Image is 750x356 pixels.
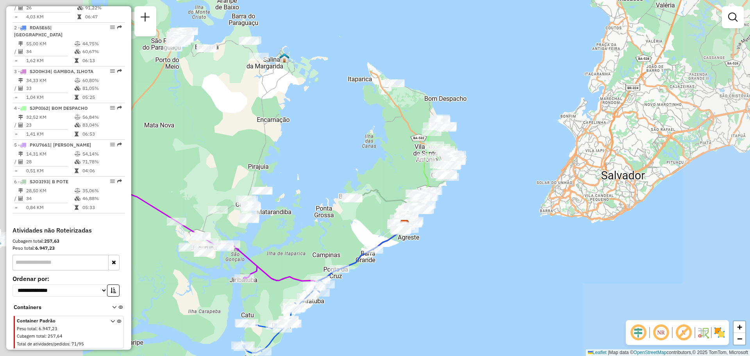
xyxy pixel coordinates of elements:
img: Exibir/Ocultar setores [713,326,726,339]
div: Atividade não roteirizada - MERCADINHO J e F [166,36,186,44]
i: Distância Total [18,41,23,46]
em: Rota exportada [117,69,122,73]
img: SITE-ILHA [279,53,289,63]
div: Atividade não roteirizada - CE REST ZE OLODUM [385,79,404,87]
div: Atividade não roteirizada - RECANTO DA MATA [166,34,186,42]
div: Atividade não roteirizada - MERCADINHO POPULAR [252,187,271,195]
i: % de utilização do peso [75,41,80,46]
div: Atividade não roteirizada - BAR DA ANA [167,32,186,39]
a: OpenStreetMap [634,350,667,355]
span: : [69,341,70,347]
td: / [14,121,18,129]
span: SJO3I93 [30,179,49,184]
div: Atividade não roteirizada - RECANTO DO MANGUE [221,240,240,248]
span: 5 - [14,142,91,148]
i: % de utilização da cubagem [75,86,80,91]
td: = [14,13,18,21]
div: Atividade não roteirizada - MERCADO TEND TUDO [179,243,199,250]
span: RDA5E65 [30,25,50,30]
div: Atividade não roteirizada - MERCADINHO PRECO BOM [173,31,192,39]
span: Peso total [17,326,36,331]
span: Cubagem total [17,333,45,339]
a: Zoom in [734,321,745,333]
div: Atividade não roteirizada - MERC. ESPERANCA [170,29,189,37]
td: / [14,48,18,55]
div: Atividade não roteirizada - COMERCIAL AROUCA [240,201,259,209]
span: | GAMBOA, ILHOTA [50,68,93,74]
span: 6.947,23 [39,326,57,331]
td: 04:06 [82,167,121,175]
button: Ordem crescente [107,284,120,297]
div: Atividade não roteirizada - MERCADINHO DO POVO [179,244,198,252]
td: 05:33 [82,204,121,211]
td: 55,00 KM [26,40,74,48]
td: / [14,195,18,202]
td: / [14,4,18,12]
span: 6 - [14,179,68,184]
div: Atividade não roteirizada - MINI MERCEARIA [194,249,213,257]
i: Tempo total em rota [75,205,79,210]
i: % de utilização do peso [75,188,80,193]
td: 1,41 KM [26,130,74,138]
td: 60,67% [82,48,121,55]
td: 91,22% [85,4,122,12]
span: | B POTE [49,179,68,184]
div: Atividade não roteirizada - MERC. QUE PRECINHO [183,233,202,241]
div: Atividade não roteirizada - MERC. DO GILDASIO [196,45,216,52]
div: Atividade não roteirizada - NUNES BAR [241,206,261,213]
div: Atividade não roteirizada - MERCADINHO SOUZA [174,31,193,39]
div: Atividade não roteirizada - MERC. CAIRU [239,37,258,45]
span: Containers [14,303,102,311]
em: Opções [110,179,115,184]
div: Atividade não roteirizada - BARRACA DA BAIANA [253,187,272,195]
div: Atividade não roteirizada - BAR DA LINDONETE [249,53,269,61]
td: / [14,158,18,166]
div: Atividade não roteirizada - MERC. MENEZES [173,30,193,38]
i: Distância Total [18,115,23,120]
div: Atividade não roteirizada - RURAL [195,247,214,255]
i: % de utilização da cubagem [75,123,80,127]
i: % de utilização do peso [75,152,80,156]
a: Exibir filtros [725,9,741,25]
div: Atividade não roteirizada - ENCONTRO DOS AMIGOS [239,215,259,223]
div: Atividade não roteirizada - HORTFRUTI TERRA [174,35,193,43]
div: Atividade não roteirizada - BAR DA BANCA [214,242,234,250]
i: Distância Total [18,188,23,193]
div: Atividade não roteirizada - MERCADINHO DO PORTO [242,36,261,44]
td: 34,33 KM [26,77,74,84]
i: Tempo total em rota [75,168,79,173]
em: Opções [110,106,115,110]
td: 32,52 KM [26,113,74,121]
i: Tempo total em rota [75,95,79,100]
span: | BOM DESPACHO [48,105,88,111]
div: Atividade não roteirizada - S.S.S DEP DE BEBIDAS [173,33,193,41]
div: Atividade não roteirizada - MERCADO RAMOS [238,196,258,204]
span: 257,64 [48,333,62,339]
img: Fluxo de ruas [697,326,709,339]
td: 60,80% [82,77,121,84]
i: % de utilização da cubagem [75,159,80,164]
div: Atividade não roteirizada - DEPOSITO CARVALHO [240,213,259,221]
span: 71/95 [71,341,84,347]
td: 14,31 KM [26,150,74,158]
em: Opções [110,25,115,30]
strong: 6.947,23 [35,245,55,251]
span: Ocultar deslocamento [629,323,648,342]
span: SJP0I62 [30,105,48,111]
td: 35,06% [82,187,121,195]
div: Atividade não roteirizada - BAR DO BENEL [170,30,189,38]
div: Atividade não roteirizada - MERC DEUS E FIEL [171,37,191,45]
div: Atividade não roteirizada - BAR DA PATROA [173,28,193,36]
span: PKU7661 [30,142,50,148]
td: 26 [26,4,77,12]
div: Atividade não roteirizada - MERCADINHO S�O JORGE [171,31,191,39]
div: Atividade não roteirizada - IRMaO GT [239,214,258,222]
span: − [737,334,742,343]
em: Opções [110,69,115,73]
td: 28,50 KM [26,187,74,195]
img: Adib Vera Cruz [400,220,410,230]
span: SJO0H34 [30,68,50,74]
div: Atividade não roteirizada - BAR DA DORIS 01 [196,243,216,251]
div: Atividade não roteirizada - MARIA LUIZA [197,45,217,52]
div: Atividade não roteirizada - Dep�sito Batista [169,39,188,47]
